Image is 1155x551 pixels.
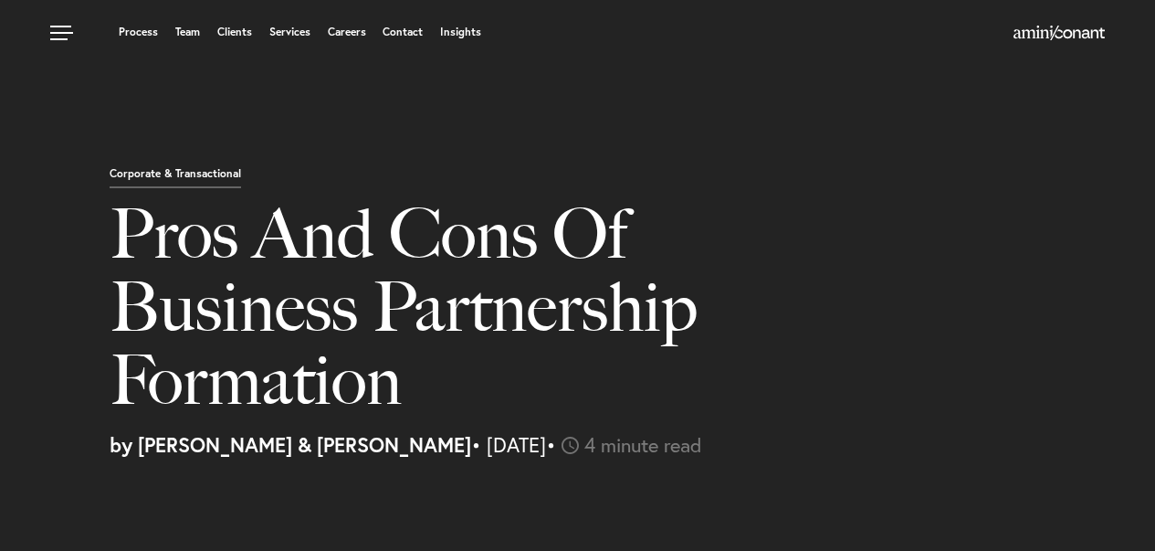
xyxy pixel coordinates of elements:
h1: Pros And Cons Of Business Partnership Formation [110,197,832,435]
img: Amini & Conant [1013,26,1105,40]
span: 4 minute read [584,431,702,458]
a: Home [1013,26,1105,41]
a: Clients [217,26,252,37]
span: • [546,431,556,458]
a: Contact [383,26,423,37]
p: • [DATE] [110,435,1141,455]
a: Careers [328,26,366,37]
strong: by [PERSON_NAME] & [PERSON_NAME] [110,431,471,458]
a: Process [119,26,158,37]
a: Insights [440,26,481,37]
img: icon-time-light.svg [562,437,579,454]
p: Corporate & Transactional [110,168,241,188]
a: Services [269,26,310,37]
a: Team [175,26,200,37]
